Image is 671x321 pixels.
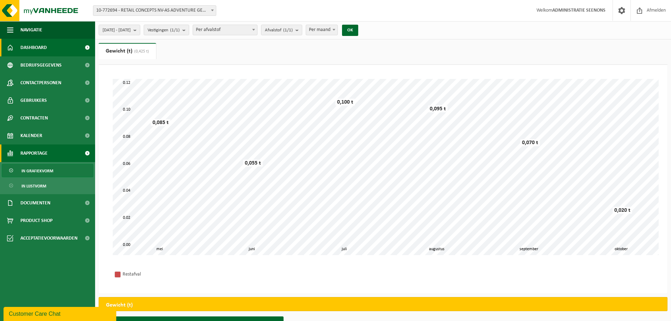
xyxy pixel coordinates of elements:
[102,25,131,36] span: [DATE] - [DATE]
[132,49,149,54] span: (0,425 t)
[20,21,42,39] span: Navigatie
[20,127,42,144] span: Kalender
[20,39,47,56] span: Dashboard
[20,56,62,74] span: Bedrijfsgegevens
[170,28,180,32] count: (1/1)
[520,139,540,146] div: 0,070 t
[20,229,77,247] span: Acceptatievoorwaarden
[21,164,53,178] span: In grafiekvorm
[123,270,214,279] div: Restafval
[243,160,263,167] div: 0,055 t
[2,179,93,192] a: In lijstvorm
[193,25,257,35] span: Per afvalstof
[428,105,448,112] div: 0,095 t
[99,297,140,313] h2: Gewicht (t)
[20,74,61,92] span: Contactpersonen
[21,179,46,193] span: In lijstvorm
[265,25,293,36] span: Afvalstof
[2,164,93,177] a: In grafiekvorm
[4,305,118,321] iframe: chat widget
[20,109,48,127] span: Contracten
[99,25,140,35] button: [DATE] - [DATE]
[552,8,605,13] strong: ADMINISTRATIE SEENONS
[613,207,632,214] div: 0,020 t
[144,25,189,35] button: Vestigingen(1/1)
[148,25,180,36] span: Vestigingen
[20,144,48,162] span: Rapportage
[306,25,338,35] span: Per maand
[151,119,170,126] div: 0,085 t
[93,5,216,16] span: 10-772694 - RETAIL CONCEPTS NV-AS ADVENTURE GENT - GENT
[93,6,216,16] span: 10-772694 - RETAIL CONCEPTS NV-AS ADVENTURE GENT - GENT
[342,25,358,36] button: OK
[306,25,337,35] span: Per maand
[20,194,50,212] span: Documenten
[99,43,156,59] a: Gewicht (t)
[20,212,52,229] span: Product Shop
[261,25,302,35] button: Afvalstof(1/1)
[20,92,47,109] span: Gebruikers
[335,99,355,106] div: 0,100 t
[283,28,293,32] count: (1/1)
